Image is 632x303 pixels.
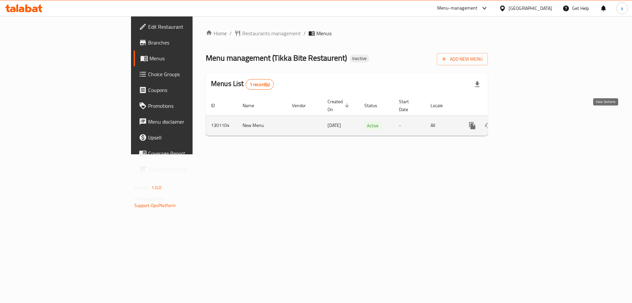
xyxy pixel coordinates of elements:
[292,102,314,109] span: Vendor
[246,81,274,88] span: 1 record(s)
[148,39,231,46] span: Branches
[246,79,274,90] div: Total records count
[148,86,231,94] span: Coupons
[134,19,237,35] a: Edit Restaurant
[425,115,459,136] td: All
[134,201,176,210] a: Support.OpsPlatform
[211,102,224,109] span: ID
[134,130,237,145] a: Upsell
[149,54,231,62] span: Menus
[350,56,369,61] span: Inactive
[364,102,386,109] span: Status
[134,35,237,50] a: Branches
[134,195,165,203] span: Get support on:
[303,29,306,37] li: /
[206,29,488,37] nav: breadcrumb
[394,115,425,136] td: -
[151,183,162,192] span: 1.0.0
[328,121,341,130] span: [DATE]
[134,50,237,66] a: Menus
[243,102,263,109] span: Name
[364,122,381,130] div: Active
[134,161,237,177] a: Grocery Checklist
[621,5,623,12] span: a
[459,96,533,116] th: Actions
[206,50,347,65] span: Menu management ( Tikka Bite Restaurent )
[464,118,480,134] button: more
[134,82,237,98] a: Coupons
[364,122,381,130] span: Active
[442,55,483,63] span: Add New Menu
[437,53,488,65] button: Add New Menu
[509,5,552,12] div: [GEOGRAPHIC_DATA]
[134,98,237,114] a: Promotions
[134,145,237,161] a: Coverage Report
[237,115,287,136] td: New Menu
[431,102,451,109] span: Locale
[316,29,331,37] span: Menus
[148,118,231,126] span: Menu disclaimer
[350,55,369,63] div: Inactive
[206,96,533,136] table: enhanced table
[469,76,485,92] div: Export file
[211,79,274,90] h2: Menus List
[437,4,478,12] div: Menu-management
[148,149,231,157] span: Coverage Report
[148,23,231,31] span: Edit Restaurant
[148,134,231,141] span: Upsell
[148,102,231,110] span: Promotions
[399,98,417,113] span: Start Date
[148,70,231,78] span: Choice Groups
[234,29,301,37] a: Restaurants management
[148,165,231,173] span: Grocery Checklist
[134,66,237,82] a: Choice Groups
[328,98,351,113] span: Created On
[242,29,301,37] span: Restaurants management
[134,183,150,192] span: Version:
[134,114,237,130] a: Menu disclaimer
